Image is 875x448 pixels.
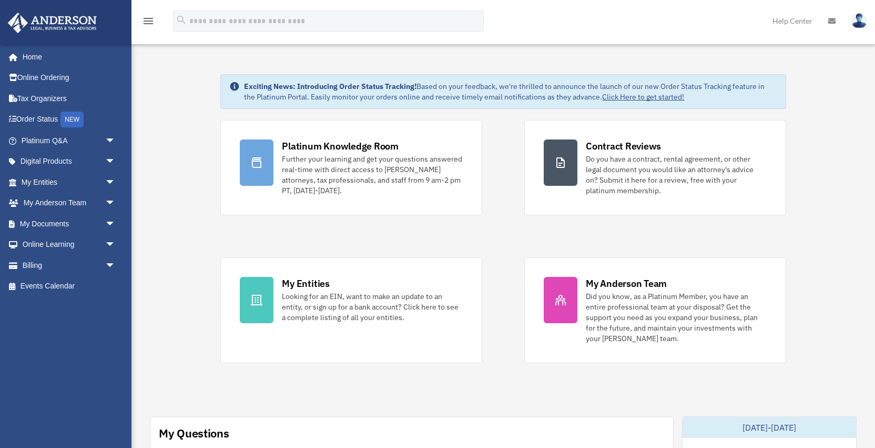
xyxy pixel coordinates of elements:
[7,46,126,67] a: Home
[142,18,155,27] a: menu
[244,82,416,91] strong: Exciting News: Introducing Order Status Tracking!
[282,291,463,323] div: Looking for an EIN, want to make an update to an entity, or sign up for a bank account? Click her...
[105,172,126,193] span: arrow_drop_down
[176,14,187,26] i: search
[7,213,131,234] a: My Documentsarrow_drop_down
[7,109,131,131] a: Order StatusNEW
[220,257,482,363] a: My Entities Looking for an EIN, want to make an update to an entity, or sign up for a bank accoun...
[105,255,126,276] span: arrow_drop_down
[7,151,131,172] a: Digital Productsarrow_drop_down
[60,112,84,127] div: NEW
[105,151,126,173] span: arrow_drop_down
[602,92,684,102] a: Click Here to get started!
[7,234,131,255] a: Online Learningarrow_drop_down
[7,193,131,214] a: My Anderson Teamarrow_drop_down
[220,120,482,215] a: Platinum Knowledge Room Further your learning and get your questions answered real-time with dire...
[105,130,126,152] span: arrow_drop_down
[524,257,786,363] a: My Anderson Team Did you know, as a Platinum Member, you have an entire professional team at your...
[105,213,126,235] span: arrow_drop_down
[282,140,399,153] div: Platinum Knowledge Room
[524,120,786,215] a: Contract Reviews Do you have a contract, rental agreement, or other legal document you would like...
[586,277,667,290] div: My Anderson Team
[282,277,329,290] div: My Entities
[7,172,131,193] a: My Entitiesarrow_drop_down
[5,13,100,33] img: Anderson Advisors Platinum Portal
[586,140,661,153] div: Contract Reviews
[159,425,229,441] div: My Questions
[7,88,131,109] a: Tax Organizers
[7,67,131,88] a: Online Ordering
[7,130,131,151] a: Platinum Q&Aarrow_drop_down
[105,193,126,214] span: arrow_drop_down
[851,13,867,28] img: User Pic
[586,291,767,344] div: Did you know, as a Platinum Member, you have an entire professional team at your disposal? Get th...
[244,81,777,102] div: Based on your feedback, we're thrilled to announce the launch of our new Order Status Tracking fe...
[105,234,126,256] span: arrow_drop_down
[142,15,155,27] i: menu
[7,276,131,297] a: Events Calendar
[7,255,131,276] a: Billingarrow_drop_down
[683,417,856,438] div: [DATE]-[DATE]
[282,154,463,196] div: Further your learning and get your questions answered real-time with direct access to [PERSON_NAM...
[586,154,767,196] div: Do you have a contract, rental agreement, or other legal document you would like an attorney's ad...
